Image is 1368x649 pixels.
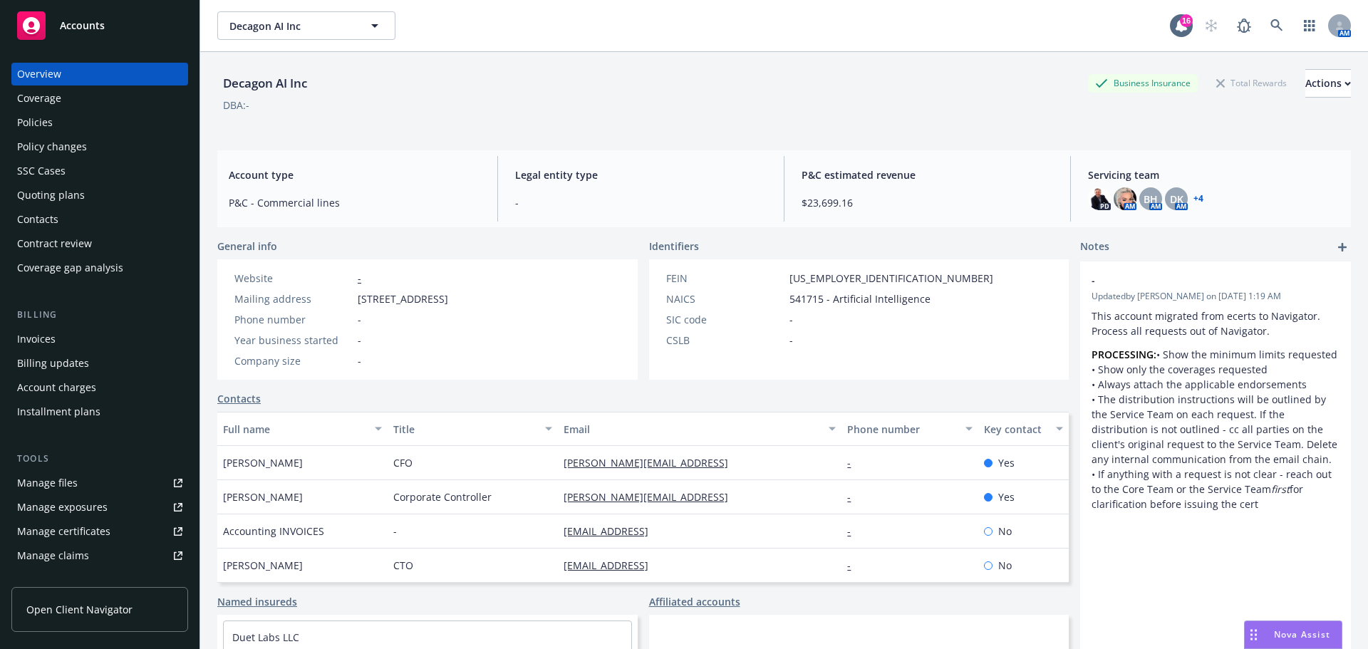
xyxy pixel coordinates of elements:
div: Quoting plans [17,184,85,207]
button: Title [388,412,558,446]
div: Phone number [847,422,956,437]
div: Key contact [984,422,1047,437]
a: - [847,490,862,504]
span: Account type [229,167,480,182]
div: Tools [11,452,188,466]
span: DK [1170,192,1183,207]
p: This account migrated from ecerts to Navigator. Process all requests out of Navigator. [1092,308,1339,338]
a: Policies [11,111,188,134]
button: Actions [1305,69,1351,98]
div: Email [564,422,820,437]
div: Total Rewards [1209,74,1294,92]
span: Decagon AI Inc [229,19,353,33]
span: - [358,353,361,368]
div: Policy changes [17,135,87,158]
div: Manage claims [17,544,89,567]
span: CFO [393,455,413,470]
span: CTO [393,558,413,573]
div: Year business started [234,333,352,348]
div: Manage BORs [17,568,84,591]
a: Switch app [1295,11,1324,40]
span: Nova Assist [1274,628,1330,640]
a: Report a Bug [1230,11,1258,40]
span: Manage exposures [11,496,188,519]
a: Invoices [11,328,188,351]
div: DBA: - [223,98,249,113]
span: 541715 - Artificial Intelligence [789,291,931,306]
a: Manage claims [11,544,188,567]
span: BH [1144,192,1158,207]
a: [PERSON_NAME][EMAIL_ADDRESS] [564,456,740,469]
a: Duet Labs LLC [232,630,299,644]
button: Key contact [978,412,1069,446]
a: Installment plans [11,400,188,423]
a: Manage BORs [11,568,188,591]
div: Manage certificates [17,520,110,543]
span: Yes [998,489,1015,504]
img: photo [1114,187,1136,210]
span: Accounting INVOICES [223,524,324,539]
div: Coverage gap analysis [17,256,123,279]
button: Phone number [841,412,978,446]
span: P&C estimated revenue [802,167,1053,182]
a: SSC Cases [11,160,188,182]
span: [PERSON_NAME] [223,455,303,470]
span: [US_EMPLOYER_IDENTIFICATION_NUMBER] [789,271,993,286]
p: • Show the minimum limits requested • Show only the coverages requested • Always attach the appli... [1092,347,1339,512]
div: Manage files [17,472,78,494]
span: P&C - Commercial lines [229,195,480,210]
span: - [358,333,361,348]
img: photo [1088,187,1111,210]
a: Billing updates [11,352,188,375]
div: -Updatedby [PERSON_NAME] on [DATE] 1:19 AMThis account migrated from ecerts to Navigator. Process... [1080,261,1351,523]
div: Installment plans [17,400,100,423]
a: +4 [1193,194,1203,203]
span: [PERSON_NAME] [223,558,303,573]
a: [PERSON_NAME][EMAIL_ADDRESS] [564,490,740,504]
a: - [847,559,862,572]
a: Contract review [11,232,188,255]
span: [STREET_ADDRESS] [358,291,448,306]
a: Search [1263,11,1291,40]
div: Full name [223,422,366,437]
div: Manage exposures [17,496,108,519]
a: Start snowing [1197,11,1225,40]
a: Contacts [217,391,261,406]
div: Drag to move [1245,621,1263,648]
a: - [847,524,862,538]
span: Corporate Controller [393,489,492,504]
a: Named insureds [217,594,297,609]
div: NAICS [666,291,784,306]
div: Actions [1305,70,1351,97]
span: - [515,195,767,210]
span: Updated by [PERSON_NAME] on [DATE] 1:19 AM [1092,290,1339,303]
span: Notes [1080,239,1109,256]
button: Email [558,412,841,446]
em: first [1271,482,1290,496]
div: Business Insurance [1088,74,1198,92]
a: Accounts [11,6,188,46]
div: CSLB [666,333,784,348]
span: Identifiers [649,239,699,254]
div: Billing updates [17,352,89,375]
a: - [358,271,361,285]
div: Title [393,422,537,437]
strong: PROCESSING: [1092,348,1156,361]
div: Coverage [17,87,61,110]
a: Affiliated accounts [649,594,740,609]
a: add [1334,239,1351,256]
span: General info [217,239,277,254]
span: $23,699.16 [802,195,1053,210]
div: Overview [17,63,61,85]
button: Nova Assist [1244,621,1342,649]
span: Legal entity type [515,167,767,182]
a: Quoting plans [11,184,188,207]
a: Policy changes [11,135,188,158]
span: - [789,333,793,348]
span: Yes [998,455,1015,470]
span: No [998,558,1012,573]
a: [EMAIL_ADDRESS] [564,524,660,538]
a: [EMAIL_ADDRESS] [564,559,660,572]
div: Policies [17,111,53,134]
a: Coverage gap analysis [11,256,188,279]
